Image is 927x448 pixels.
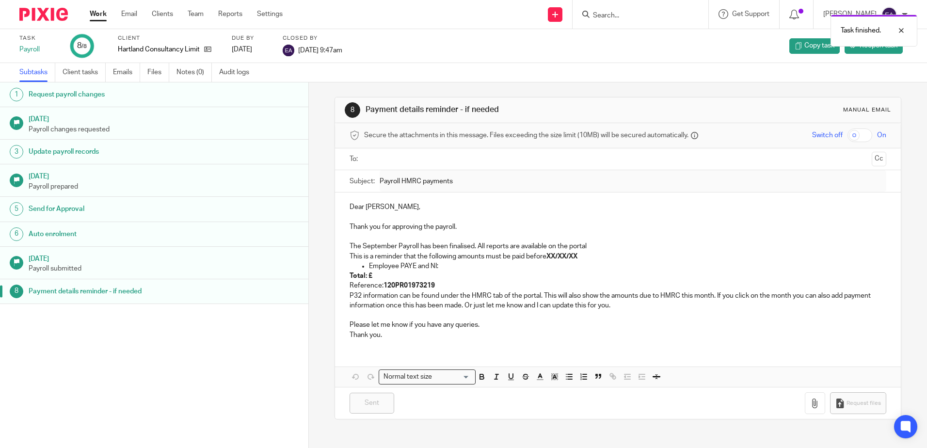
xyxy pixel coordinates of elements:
[546,253,577,260] strong: XX/XX/XX
[19,45,58,54] div: Payroll
[350,154,360,164] label: To:
[350,320,886,330] p: Please let me know if you have any queries.
[63,63,106,82] a: Client tasks
[10,88,23,101] div: 1
[350,330,886,340] p: Thank you.
[218,9,242,19] a: Reports
[29,144,209,159] h1: Update payroll records
[10,227,23,241] div: 6
[176,63,212,82] a: Notes (0)
[298,47,342,53] span: [DATE] 9:47am
[877,130,886,140] span: On
[364,130,688,140] span: Secure the attachments in this message. Files exceeding the size limit (10MB) will be secured aut...
[841,26,881,35] p: Task finished.
[350,252,886,261] p: This is a reminder that the following amounts must be paid before
[257,9,283,19] a: Settings
[345,102,360,118] div: 8
[843,106,891,114] div: Manual email
[283,34,342,42] label: Closed by
[121,9,137,19] a: Email
[350,291,886,311] p: P32 information can be found under the HMRC tab of the portal. This will also show the amounts du...
[350,222,886,232] p: Thank you for approving the payroll.
[90,9,107,19] a: Work
[29,182,299,192] p: Payroll prepared
[881,7,897,22] img: svg%3E
[118,34,220,42] label: Client
[29,125,299,134] p: Payroll changes requested
[219,63,256,82] a: Audit logs
[10,285,23,298] div: 8
[29,264,299,273] p: Payroll submitted
[350,281,886,290] p: Reference:
[350,393,394,414] input: Sent
[830,392,886,414] button: Request files
[379,369,476,384] div: Search for option
[847,400,881,407] span: Request files
[29,252,299,264] h1: [DATE]
[381,372,434,382] span: Normal text size
[29,87,209,102] h1: Request payroll changes
[81,44,87,49] small: /8
[369,261,886,271] p: Employee PAYE and NI:
[77,40,87,51] div: 8
[283,45,294,56] img: svg%3E
[152,9,173,19] a: Clients
[29,227,209,241] h1: Auto enrolment
[10,202,23,216] div: 5
[872,152,886,166] button: Cc
[350,272,372,279] strong: Total: £
[147,63,169,82] a: Files
[350,176,375,186] label: Subject:
[435,372,470,382] input: Search for option
[29,202,209,216] h1: Send for Approval
[113,63,140,82] a: Emails
[19,8,68,21] img: Pixie
[29,112,299,124] h1: [DATE]
[384,282,435,289] strong: 120PR01973219
[350,202,886,212] p: Dear [PERSON_NAME],
[232,45,271,54] div: [DATE]
[19,63,55,82] a: Subtasks
[350,241,886,251] p: The September Payroll has been finalised. All reports are available on the portal
[19,34,58,42] label: Task
[118,45,199,54] p: Hartland Consultancy Limited
[812,130,843,140] span: Switch off
[10,145,23,159] div: 3
[188,9,204,19] a: Team
[232,34,271,42] label: Due by
[366,105,639,115] h1: Payment details reminder - if needed
[29,284,209,299] h1: Payment details reminder - if needed
[29,169,299,181] h1: [DATE]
